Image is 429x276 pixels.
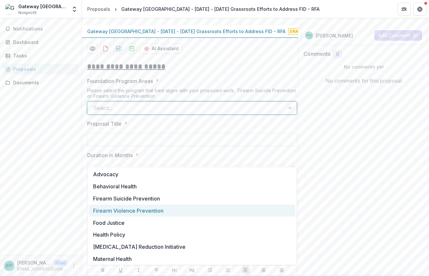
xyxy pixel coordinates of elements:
div: Please select the program that best aligns with your proposed work. Firearm Suicide Prevention or... [87,88,297,101]
a: Tasks [3,50,79,61]
button: Partners [398,3,411,16]
p: [PERSON_NAME] [17,259,51,266]
button: download-proposal [100,43,111,54]
div: Maternal Health [89,253,295,265]
button: download-proposal [113,43,124,54]
div: Behavioral Health [89,180,295,193]
p: User [54,260,67,266]
button: download-proposal [127,43,137,54]
button: More [70,262,78,270]
span: Nonprofit [18,10,37,16]
p: Gateway [GEOGRAPHIC_DATA] - [DATE] - [DATE] Grassroots Efforts to Address FID - RFA [87,28,285,35]
p: Foundation Program Areas [87,77,153,85]
button: Notifications [3,24,79,34]
button: Align Left [242,266,250,274]
div: Firearm Suicide Prevention [89,193,295,205]
button: Italicize [135,266,143,274]
a: Documents [3,77,79,88]
p: [PERSON_NAME] [316,32,353,39]
div: [MEDICAL_DATA] Reduction Initiative [89,241,295,253]
div: Documents [13,79,74,86]
button: Underline [117,266,125,274]
p: Duration in Months [87,151,133,159]
div: Proposals [13,66,74,73]
div: Food Justice [89,217,295,229]
button: Align Right [278,266,285,274]
div: Proposals [87,6,110,12]
nav: breadcrumb [85,4,322,14]
div: Advocacy [89,168,295,180]
button: Add Comment [374,30,422,41]
p: Proposal Title [87,120,122,128]
button: Heading 2 [188,266,196,274]
p: No comments for this proposal [326,77,402,85]
span: Draft [288,28,305,35]
button: Bullet List [206,266,214,274]
div: Firearm Violence Prevention [89,204,295,217]
button: Open entity switcher [70,3,79,16]
h2: Comments [303,51,330,57]
button: Align Center [260,266,267,274]
p: [EMAIL_ADDRESS][DOMAIN_NAME] [17,266,67,272]
button: AI Assistant [140,43,183,54]
p: No comments yet [303,63,424,70]
div: Health Policy [89,229,295,241]
button: Bold [99,266,107,274]
img: Gateway Metro St. Louis [5,4,16,14]
button: Strike [152,266,160,274]
div: Dashboard [13,39,74,46]
div: Bethany Wattles [306,34,312,37]
span: 0 [336,52,339,57]
div: Bethany Wattles [6,264,13,268]
button: Preview fff2f0cb-9013-40eb-b3ac-b5cdfa830fdd-0.pdf [87,43,98,54]
button: Heading 1 [170,266,178,274]
button: Get Help [413,3,426,16]
a: Proposals [85,4,113,14]
div: Gateway [GEOGRAPHIC_DATA] - [DATE] - [DATE] Grassroots Efforts to Address FID - RFA [121,6,320,12]
div: Tasks [13,52,74,59]
div: Gateway [GEOGRAPHIC_DATA][PERSON_NAME] [18,3,67,10]
span: Notifications [13,26,76,32]
a: Dashboard [3,37,79,48]
button: Ordered List [224,266,232,274]
a: Proposals [3,64,79,74]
